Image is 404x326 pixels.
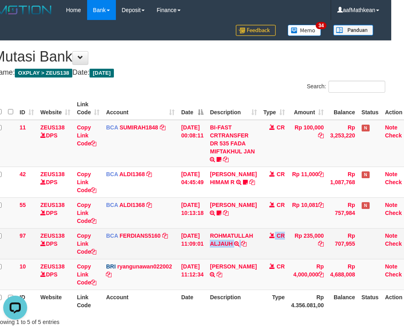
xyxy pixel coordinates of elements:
a: ryangunawan022002 [117,263,172,270]
td: [DATE] 00:08:11 [178,120,207,167]
th: Website: activate to sort column ascending [37,97,74,120]
a: Copy BI-FAST CRTRANSFER DR 535 FADA MIFTAKHUL JAN to clipboard [223,156,229,163]
span: 55 [20,202,26,208]
a: ZEUS138 [40,233,65,239]
a: Copy Rp 10,081 to clipboard [318,202,324,208]
button: Open LiveChat chat widget [3,3,27,27]
span: BCA [106,202,118,208]
span: Has Note [362,202,370,209]
input: Search: [328,81,385,93]
a: Copy Rp 4,000,000 to clipboard [318,271,324,278]
th: Description [207,290,260,312]
a: Check [385,271,402,278]
td: DPS [37,167,74,197]
a: Copy Link Code [77,233,96,255]
th: Link Code [74,290,103,312]
a: Note [385,124,397,131]
span: Has Note [362,125,370,131]
a: Copy Rp 235,000 to clipboard [318,241,324,247]
td: Rp 4,688,008 [327,259,358,290]
label: Search: [307,81,385,93]
span: [DATE] [90,69,114,78]
span: CR [277,263,285,270]
td: [DATE] 11:12:34 [178,259,207,290]
a: ALDI1368 [119,171,145,177]
td: DPS [37,197,74,228]
span: 34 [316,22,326,29]
a: Check [385,241,402,247]
a: ZEUS138 [40,202,65,208]
a: Copy Rp 100,000 to clipboard [318,132,324,139]
span: 10 [20,263,26,270]
span: CR [277,233,285,239]
th: ID [16,290,37,312]
th: Account [103,290,178,312]
a: ZEUS138 [40,124,65,131]
a: Check [385,210,402,216]
a: Copy ROHMATULLAH ALJAUH to clipboard [241,241,247,247]
th: Balance [327,290,358,312]
span: 97 [20,233,26,239]
td: BI-FAST CRTRANSFER DR 535 FADA MIFTAKHUL JAN [207,120,260,167]
span: BCA [106,171,118,177]
a: Copy ALVA HIMAM R to clipboard [249,179,255,185]
th: Website [37,290,74,312]
a: 34 [282,20,327,40]
th: Date: activate to sort column descending [178,97,207,120]
td: Rp 757,984 [327,197,358,228]
a: Copy MUHAMMAD HAYYU to clipboard [217,271,222,278]
th: Status [358,290,382,312]
a: Note [385,171,397,177]
a: Copy ALDI1368 to clipboard [146,171,152,177]
th: Account: activate to sort column ascending [103,97,178,120]
th: Status [358,97,382,120]
th: Amount: activate to sort column ascending [288,97,327,120]
a: ROHMATULLAH ALJAUH [210,233,253,247]
a: Copy Link Code [77,171,96,193]
td: Rp 4,000,000 [288,259,327,290]
a: Copy FERLANDA EFRILIDIT to clipboard [223,210,229,216]
a: Copy Rp 11,000 to clipboard [318,171,324,177]
th: Type [260,290,288,312]
img: Button%20Memo.svg [288,25,321,36]
a: [PERSON_NAME] [210,202,257,208]
a: Copy Link Code [77,263,96,286]
span: BCA [106,233,118,239]
a: [PERSON_NAME] HIMAM R [210,171,257,185]
a: Copy Link Code [77,124,96,147]
td: Rp 707,955 [327,228,358,259]
td: Rp 235,000 [288,228,327,259]
img: panduan.png [333,25,373,36]
a: Note [385,202,397,208]
span: BRI [106,263,115,270]
a: Note [385,233,397,239]
td: Rp 10,081 [288,197,327,228]
td: Rp 1,087,768 [327,167,358,197]
span: OXPLAY > ZEUS138 [15,69,72,78]
a: ZEUS138 [40,263,65,270]
a: Copy Link Code [77,202,96,224]
img: Feedback.jpg [236,25,276,36]
a: FERDIANS5160 [119,233,161,239]
a: SUMIRAH1848 [119,124,158,131]
td: [DATE] 04:45:49 [178,167,207,197]
th: ID: activate to sort column ascending [16,97,37,120]
a: Copy ALDI1368 to clipboard [146,202,152,208]
td: Rp 11,000 [288,167,327,197]
th: Balance [327,97,358,120]
span: CR [277,124,285,131]
span: CR [277,202,285,208]
span: BCA [106,124,118,131]
span: CR [277,171,285,177]
td: [DATE] 10:13:18 [178,197,207,228]
span: 42 [20,171,26,177]
th: Type: activate to sort column ascending [260,97,288,120]
td: DPS [37,259,74,290]
span: Has Note [362,171,370,178]
a: Note [385,263,397,270]
a: ZEUS138 [40,171,65,177]
th: Rp 4.356.081,00 [288,290,327,312]
span: 11 [20,124,26,131]
th: Description: activate to sort column ascending [207,97,260,120]
a: Copy SUMIRAH1848 to clipboard [160,124,165,131]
